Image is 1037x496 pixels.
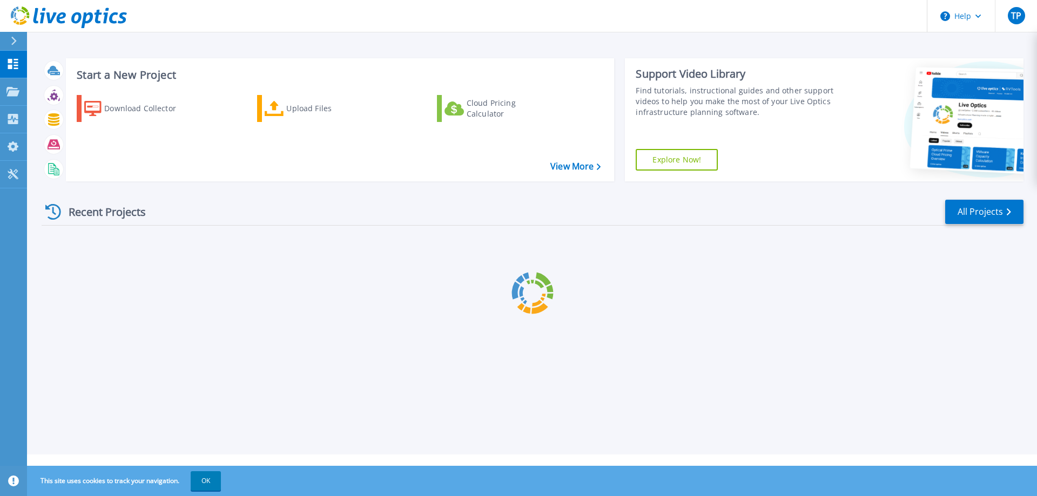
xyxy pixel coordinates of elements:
div: Recent Projects [42,199,160,225]
a: All Projects [945,200,1023,224]
a: View More [550,161,601,172]
button: OK [191,471,221,491]
span: This site uses cookies to track your navigation. [30,471,221,491]
a: Upload Files [257,95,378,122]
h3: Start a New Project [77,69,601,81]
div: Upload Files [286,98,373,119]
div: Cloud Pricing Calculator [467,98,553,119]
div: Find tutorials, instructional guides and other support videos to help you make the most of your L... [636,85,839,118]
div: Support Video Library [636,67,839,81]
a: Download Collector [77,95,197,122]
a: Explore Now! [636,149,718,171]
a: Cloud Pricing Calculator [437,95,557,122]
div: Download Collector [104,98,191,119]
span: TP [1011,11,1021,20]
